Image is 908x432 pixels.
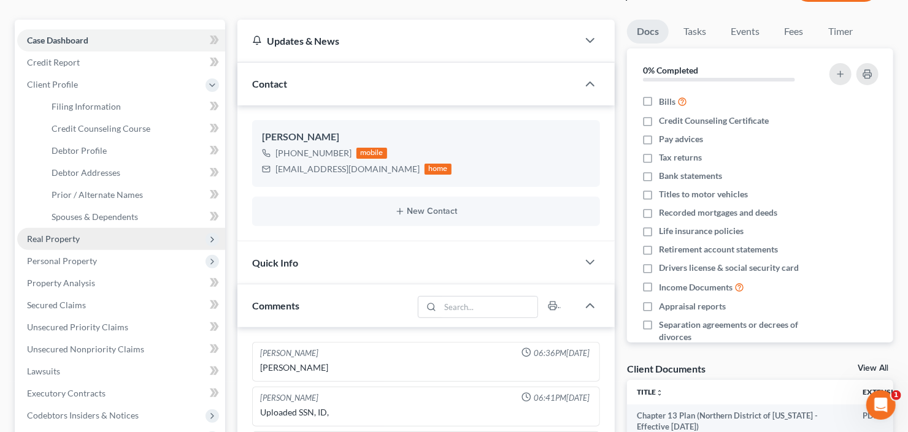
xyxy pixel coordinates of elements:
div: Uploaded SSN, ID, [260,406,592,419]
a: Credit Report [17,51,225,74]
div: [EMAIL_ADDRESS][DOMAIN_NAME] [275,163,420,175]
a: Prior / Alternate Names [42,184,225,206]
a: Credit Counseling Course [42,118,225,140]
a: Secured Claims [17,294,225,316]
strong: 0% Completed [643,65,698,75]
a: Case Dashboard [17,29,225,51]
button: New Contact [262,207,590,216]
a: Fees [774,20,814,44]
span: Secured Claims [27,300,86,310]
span: Income Documents [659,281,733,294]
a: Spouses & Dependents [42,206,225,228]
span: Contact [252,78,287,89]
a: Tasks [674,20,716,44]
span: Debtor Profile [52,145,107,156]
span: Separation agreements or decrees of divorces [659,319,816,343]
span: Codebtors Insiders & Notices [27,410,139,420]
span: Bank statements [659,170,722,182]
span: Quick Info [252,257,298,268]
span: Real Property [27,233,80,244]
div: Updates & News [252,34,563,47]
a: Docs [627,20,669,44]
span: Prior / Alternate Names [52,189,143,200]
span: Personal Property [27,256,97,266]
a: Timer [818,20,863,44]
span: Filing Information [52,101,121,112]
span: Unsecured Priority Claims [27,322,128,332]
span: Property Analysis [27,278,95,288]
span: Credit Report [27,57,80,67]
span: Titles to motor vehicles [659,188,748,200]
span: Client Profile [27,79,78,89]
span: Executory Contracts [27,388,106,398]
div: [PERSON_NAME] [260,362,592,374]
div: Client Documents [627,362,706,375]
span: Comments [252,300,299,311]
iframe: Intercom live chat [866,390,896,420]
a: Debtor Addresses [42,162,225,184]
i: unfold_more [656,389,663,396]
span: Pay advices [659,133,703,145]
div: mobile [356,148,387,159]
span: Credit Counseling Certificate [659,115,769,127]
a: View All [858,364,888,373]
span: 06:41PM[DATE] [534,392,590,404]
a: Lawsuits [17,360,225,382]
div: [PERSON_NAME] [260,392,318,404]
a: Filing Information [42,96,225,118]
span: Recorded mortgages and deeds [659,207,777,219]
a: Executory Contracts [17,382,225,404]
div: [PERSON_NAME] [262,130,590,145]
span: Appraisal reports [659,300,726,313]
a: Debtor Profile [42,140,225,162]
span: 1 [891,390,901,400]
a: Titleunfold_more [637,387,663,396]
a: Events [721,20,769,44]
span: Debtor Addresses [52,167,120,178]
span: 06:36PM[DATE] [534,347,590,359]
a: Unsecured Nonpriority Claims [17,338,225,360]
div: [PHONE_NUMBER] [275,147,352,159]
span: Case Dashboard [27,35,88,45]
a: Unsecured Priority Claims [17,316,225,338]
span: Spouses & Dependents [52,211,138,222]
span: Retirement account statements [659,243,778,256]
span: Unsecured Nonpriority Claims [27,344,144,354]
div: home [425,164,452,175]
span: Bills [659,96,675,108]
a: Property Analysis [17,272,225,294]
span: Lawsuits [27,366,60,376]
div: [PERSON_NAME] [260,347,318,359]
span: Tax returns [659,151,702,164]
span: Credit Counseling Course [52,123,150,134]
span: Life insurance policies [659,225,744,237]
span: Drivers license & social security card [659,262,799,274]
input: Search... [441,297,538,317]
